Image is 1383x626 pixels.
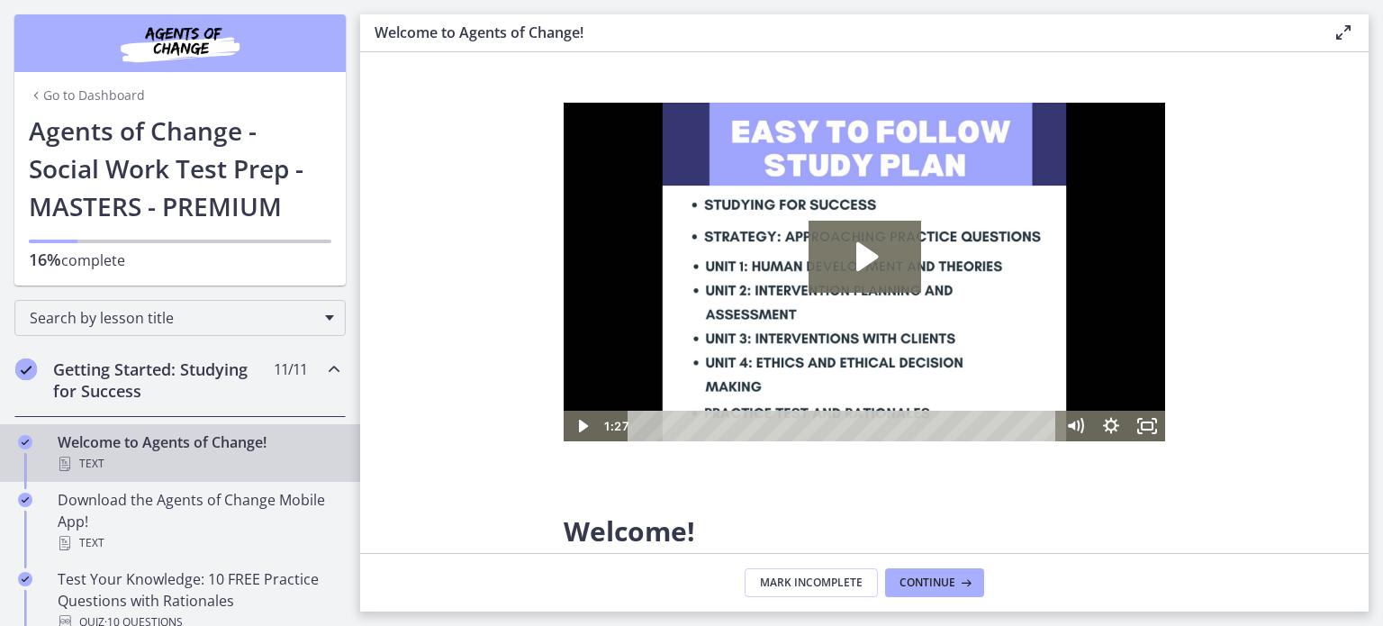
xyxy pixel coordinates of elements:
h2: Getting Started: Studying for Success [53,358,273,402]
span: Mark Incomplete [760,576,863,590]
button: Play Video: c1o6hcmjueu5qasqsu00.mp4 [245,118,357,190]
i: Completed [18,493,32,507]
div: Download the Agents of Change Mobile App! [58,489,339,554]
p: complete [29,249,331,271]
div: Playbar [77,308,484,339]
h1: Agents of Change - Social Work Test Prep - MASTERS - PREMIUM [29,112,331,225]
div: Text [58,532,339,554]
button: Fullscreen [565,308,601,339]
span: 11 / 11 [274,358,307,380]
h3: Welcome to Agents of Change! [375,22,1304,43]
button: Mute [493,308,529,339]
span: Continue [899,576,955,590]
span: Welcome! [564,513,695,549]
div: Text [58,453,339,475]
a: Go to Dashboard [29,86,145,104]
span: Search by lesson title [30,308,316,328]
button: Show settings menu [529,308,565,339]
div: Search by lesson title [14,300,346,336]
button: Mark Incomplete [745,568,878,597]
div: Welcome to Agents of Change! [58,431,339,475]
i: Completed [18,435,32,449]
span: 16% [29,249,61,270]
i: Completed [15,358,37,380]
img: Agents of Change [72,22,288,65]
button: Continue [885,568,984,597]
i: Completed [18,572,32,586]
